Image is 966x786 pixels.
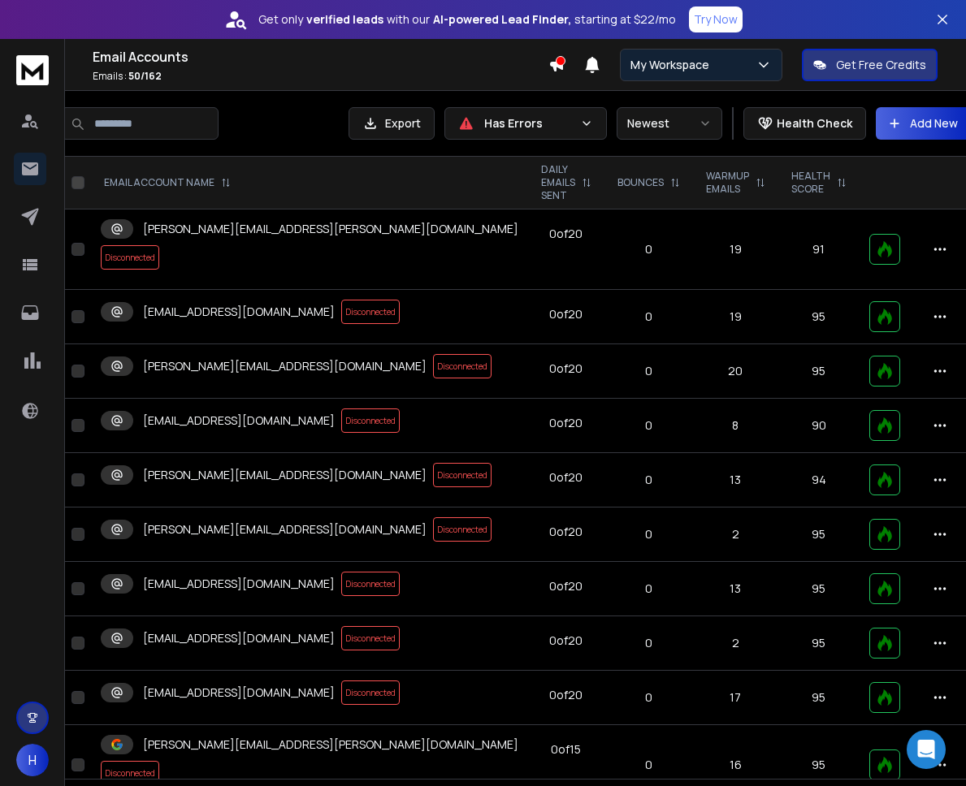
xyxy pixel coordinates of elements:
div: 0 of 20 [549,361,583,377]
td: 95 [778,507,860,562]
button: Export [349,107,435,140]
p: 0 [614,757,683,773]
strong: AI-powered Lead Finder, [433,11,571,28]
p: 0 [614,241,683,257]
div: 0 of 20 [549,469,583,486]
p: Has Errors [484,115,574,132]
span: Disconnected [101,761,159,785]
div: 0 of 20 [549,524,583,540]
p: Get Free Credits [836,57,926,73]
span: Disconnected [433,517,492,542]
p: [PERSON_NAME][EMAIL_ADDRESS][DOMAIN_NAME] [143,358,427,374]
p: 0 [614,472,683,488]
td: 8 [693,399,778,453]
p: 0 [614,309,683,325]
td: 19 [693,290,778,344]
div: 0 of 20 [549,415,583,431]
td: 90 [778,399,860,453]
p: [EMAIL_ADDRESS][DOMAIN_NAME] [143,630,335,646]
p: [EMAIL_ADDRESS][DOMAIN_NAME] [143,412,335,429]
td: 2 [693,507,778,562]
button: Health Check [743,107,866,140]
p: My Workspace [630,57,716,73]
p: BOUNCES [617,176,664,189]
span: Disconnected [341,572,400,596]
p: [EMAIL_ADDRESS][DOMAIN_NAME] [143,576,335,592]
div: 0 of 20 [549,687,583,703]
td: 2 [693,616,778,671]
td: 95 [778,616,860,671]
span: Disconnected [433,463,492,487]
span: Disconnected [341,626,400,650]
p: WARMUP EMAILS [706,170,749,196]
p: Get only with our starting at $22/mo [258,11,676,28]
td: 95 [778,562,860,616]
td: 20 [693,344,778,399]
img: logo [16,55,49,85]
p: [PERSON_NAME][EMAIL_ADDRESS][PERSON_NAME][DOMAIN_NAME] [143,221,518,237]
p: [PERSON_NAME][EMAIL_ADDRESS][PERSON_NAME][DOMAIN_NAME] [143,736,518,753]
div: 0 of 15 [551,741,581,758]
td: 94 [778,453,860,507]
p: Health Check [777,115,852,132]
p: 0 [614,581,683,597]
td: 13 [693,453,778,507]
p: [PERSON_NAME][EMAIL_ADDRESS][DOMAIN_NAME] [143,521,427,538]
p: 0 [614,635,683,651]
p: DAILY EMAILS SENT [541,163,575,202]
span: Disconnected [101,245,159,270]
button: H [16,744,49,776]
td: 91 [778,209,860,290]
strong: verified leads [306,11,383,28]
h1: Email Accounts [93,47,548,67]
p: Try Now [694,11,738,28]
div: 0 of 20 [549,578,583,594]
p: 0 [614,363,683,379]
td: 95 [778,290,860,344]
td: 19 [693,209,778,290]
div: EMAIL ACCOUNT NAME [104,176,231,189]
p: [PERSON_NAME][EMAIL_ADDRESS][DOMAIN_NAME] [143,467,427,483]
span: 50 / 162 [128,69,162,83]
div: 0 of 20 [549,633,583,649]
div: 0 of 20 [549,306,583,322]
span: Disconnected [341,680,400,705]
td: 17 [693,671,778,725]
p: Emails : [93,70,548,83]
p: [EMAIL_ADDRESS][DOMAIN_NAME] [143,685,335,701]
button: Get Free Credits [802,49,938,81]
td: 95 [778,344,860,399]
p: 0 [614,689,683,706]
td: 13 [693,562,778,616]
p: [EMAIL_ADDRESS][DOMAIN_NAME] [143,304,335,320]
button: Newest [617,107,722,140]
span: Disconnected [433,354,492,378]
div: Open Intercom Messenger [907,730,946,769]
button: Try Now [689,6,743,32]
div: 0 of 20 [549,226,583,242]
span: Disconnected [341,300,400,324]
td: 95 [778,671,860,725]
span: Disconnected [341,408,400,433]
p: HEALTH SCORE [791,170,830,196]
p: 0 [614,526,683,542]
p: 0 [614,417,683,434]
